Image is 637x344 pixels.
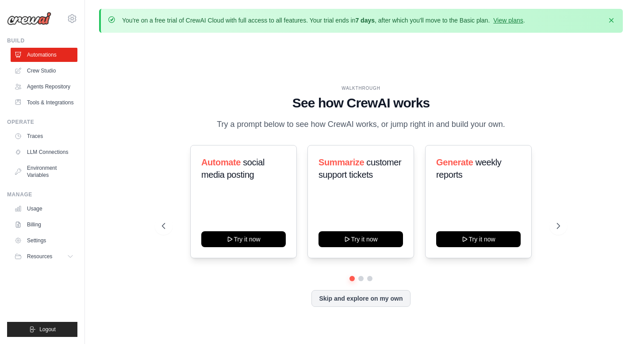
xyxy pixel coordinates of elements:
[7,322,77,337] button: Logout
[7,118,77,126] div: Operate
[11,145,77,159] a: LLM Connections
[11,161,77,182] a: Environment Variables
[11,80,77,94] a: Agents Repository
[11,202,77,216] a: Usage
[7,37,77,44] div: Build
[436,157,473,167] span: Generate
[201,231,286,247] button: Try it now
[11,129,77,143] a: Traces
[11,218,77,232] a: Billing
[212,118,510,131] p: Try a prompt below to see how CrewAI works, or jump right in and build your own.
[27,253,52,260] span: Resources
[318,231,403,247] button: Try it now
[11,64,77,78] a: Crew Studio
[122,16,525,25] p: You're on a free trial of CrewAI Cloud with full access to all features. Your trial ends in , aft...
[11,96,77,110] a: Tools & Integrations
[39,326,56,333] span: Logout
[11,233,77,248] a: Settings
[7,191,77,198] div: Manage
[318,157,364,167] span: Summarize
[355,17,375,24] strong: 7 days
[11,249,77,264] button: Resources
[311,290,410,307] button: Skip and explore on my own
[11,48,77,62] a: Automations
[162,85,560,92] div: WALKTHROUGH
[493,17,523,24] a: View plans
[436,231,521,247] button: Try it now
[436,157,501,180] span: weekly reports
[162,95,560,111] h1: See how CrewAI works
[7,12,51,25] img: Logo
[201,157,241,167] span: Automate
